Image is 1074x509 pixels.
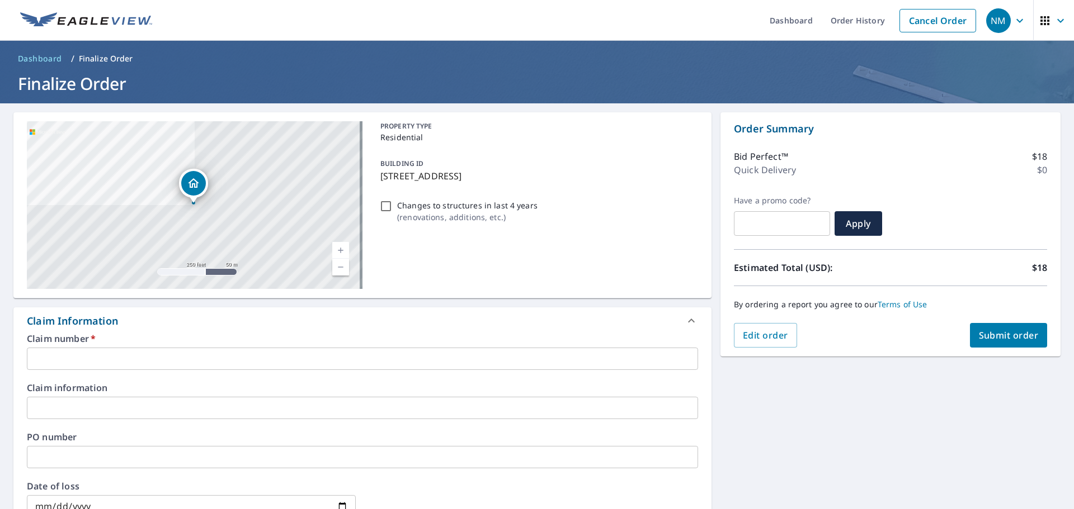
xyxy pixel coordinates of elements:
[13,307,712,334] div: Claim Information
[13,72,1061,95] h1: Finalize Order
[13,50,67,68] a: Dashboard
[332,242,349,259] a: Current Level 17, Zoom In
[20,12,152,29] img: EV Logo
[1032,150,1047,163] p: $18
[734,299,1047,310] p: By ordering a report you agree to our
[1037,163,1047,177] p: $0
[734,163,796,177] p: Quick Delivery
[380,169,694,183] p: [STREET_ADDRESS]
[970,323,1048,348] button: Submit order
[27,432,698,441] label: PO number
[734,150,788,163] p: Bid Perfect™
[79,53,133,64] p: Finalize Order
[734,121,1047,136] p: Order Summary
[27,383,698,392] label: Claim information
[380,159,423,168] p: BUILDING ID
[380,121,694,131] p: PROPERTY TYPE
[380,131,694,143] p: Residential
[743,329,788,341] span: Edit order
[899,9,976,32] a: Cancel Order
[734,323,797,348] button: Edit order
[27,313,118,329] div: Claim Information
[13,50,1061,68] nav: breadcrumb
[844,217,873,230] span: Apply
[27,334,698,343] label: Claim number
[734,196,830,206] label: Have a promo code?
[397,199,538,211] p: Changes to structures in last 4 years
[878,299,927,310] a: Terms of Use
[986,8,1011,33] div: NM
[979,329,1039,341] span: Submit order
[835,211,882,236] button: Apply
[397,211,538,223] p: ( renovations, additions, etc. )
[179,169,208,203] div: Dropped pin, building 1, Residential property, 62 W 1675 N Sunset, UT 84015
[18,53,62,64] span: Dashboard
[27,482,356,491] label: Date of loss
[734,261,891,274] p: Estimated Total (USD):
[71,52,74,65] li: /
[332,259,349,275] a: Current Level 17, Zoom Out
[1032,261,1047,274] p: $18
